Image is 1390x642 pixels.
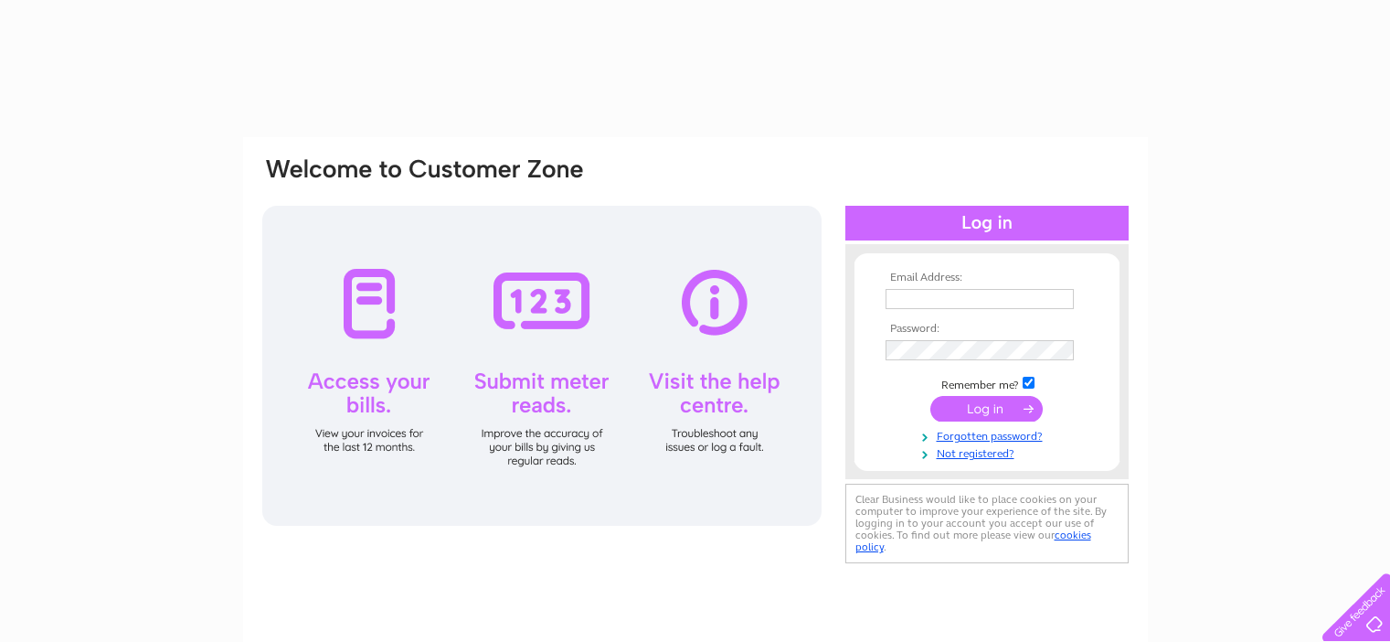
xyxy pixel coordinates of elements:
input: Submit [930,396,1043,422]
a: Forgotten password? [886,426,1093,444]
div: Clear Business would like to place cookies on your computer to improve your experience of the sit... [845,484,1129,563]
a: cookies policy [855,529,1091,553]
a: Not registered? [886,444,1093,461]
th: Email Address: [881,272,1093,284]
th: Password: [881,323,1093,336]
td: Remember me? [881,374,1093,392]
